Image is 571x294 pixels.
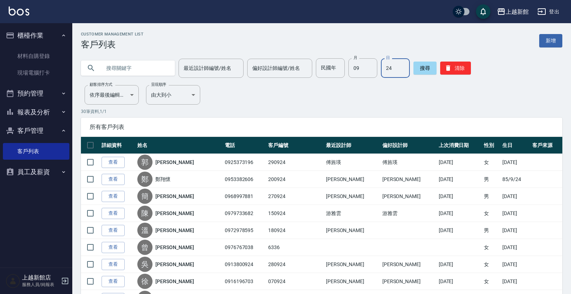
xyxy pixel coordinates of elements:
[266,188,324,205] td: 270924
[266,171,324,188] td: 200924
[531,137,562,154] th: 客戶來源
[324,273,381,290] td: [PERSON_NAME]
[223,205,266,222] td: 0979733682
[223,171,266,188] td: 0953382606
[102,242,125,253] a: 查看
[137,240,153,255] div: 曾
[155,227,194,234] a: [PERSON_NAME]
[3,143,69,160] a: 客戶列表
[137,155,153,170] div: 郭
[437,137,482,154] th: 上次消費日期
[102,174,125,185] a: 查看
[494,4,532,19] button: 上越新館
[266,154,324,171] td: 290924
[324,154,381,171] td: 傅旌瑛
[266,239,324,256] td: 6336
[137,172,153,187] div: 鄭
[437,154,482,171] td: [DATE]
[539,34,562,47] a: 新增
[223,239,266,256] td: 0976767038
[386,55,390,60] label: 日
[102,157,125,168] a: 查看
[137,257,153,272] div: 吳
[155,159,194,166] a: [PERSON_NAME]
[324,137,381,154] th: 最近設計師
[266,205,324,222] td: 150924
[501,154,531,171] td: [DATE]
[482,188,501,205] td: 男
[155,244,194,251] a: [PERSON_NAME]
[482,154,501,171] td: 女
[22,274,59,281] h5: 上越新館店
[151,82,166,87] label: 呈現順序
[6,274,20,288] img: Person
[501,137,531,154] th: 生日
[100,137,136,154] th: 詳細資料
[223,222,266,239] td: 0972978595
[155,261,194,268] a: [PERSON_NAME]
[437,273,482,290] td: [DATE]
[501,239,531,256] td: [DATE]
[137,189,153,204] div: 簡
[3,64,69,81] a: 現場電腦打卡
[482,137,501,154] th: 性別
[155,210,194,217] a: [PERSON_NAME]
[223,154,266,171] td: 0925373196
[353,55,357,60] label: 月
[102,225,125,236] a: 查看
[482,171,501,188] td: 男
[437,188,482,205] td: [DATE]
[501,273,531,290] td: [DATE]
[102,276,125,287] a: 查看
[137,206,153,221] div: 陳
[381,205,437,222] td: 游雅雲
[85,85,139,105] div: 依序最後編輯時間
[223,188,266,205] td: 0968997881
[101,58,169,78] input: 搜尋關鍵字
[324,205,381,222] td: 游雅雲
[534,5,562,18] button: 登出
[482,222,501,239] td: 男
[501,188,531,205] td: [DATE]
[102,208,125,219] a: 查看
[223,137,266,154] th: 電話
[155,278,194,285] a: [PERSON_NAME]
[266,137,324,154] th: 客戶編號
[324,256,381,273] td: [PERSON_NAME]
[437,205,482,222] td: [DATE]
[3,84,69,103] button: 預約管理
[9,7,29,16] img: Logo
[90,123,554,131] span: 所有客戶列表
[501,256,531,273] td: [DATE]
[136,137,223,154] th: 姓名
[266,222,324,239] td: 180924
[482,273,501,290] td: 女
[476,4,490,19] button: save
[137,274,153,289] div: 徐
[102,259,125,270] a: 查看
[155,193,194,200] a: [PERSON_NAME]
[3,48,69,64] a: 材料自購登錄
[437,256,482,273] td: [DATE]
[3,103,69,122] button: 報表及分析
[506,7,529,16] div: 上越新館
[381,273,437,290] td: [PERSON_NAME]
[381,137,437,154] th: 偏好設計師
[482,239,501,256] td: 女
[3,26,69,45] button: 櫃檯作業
[266,256,324,273] td: 280924
[137,223,153,238] div: 溫
[324,188,381,205] td: [PERSON_NAME]
[324,171,381,188] td: [PERSON_NAME]
[381,188,437,205] td: [PERSON_NAME]
[266,273,324,290] td: 070924
[146,85,200,105] div: 由大到小
[223,273,266,290] td: 0916196703
[90,82,112,87] label: 顧客排序方式
[501,171,531,188] td: 85/9/24
[437,171,482,188] td: [DATE]
[155,176,171,183] a: 鄭翔懷
[501,205,531,222] td: [DATE]
[223,256,266,273] td: 0913800924
[81,108,562,115] p: 30 筆資料, 1 / 1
